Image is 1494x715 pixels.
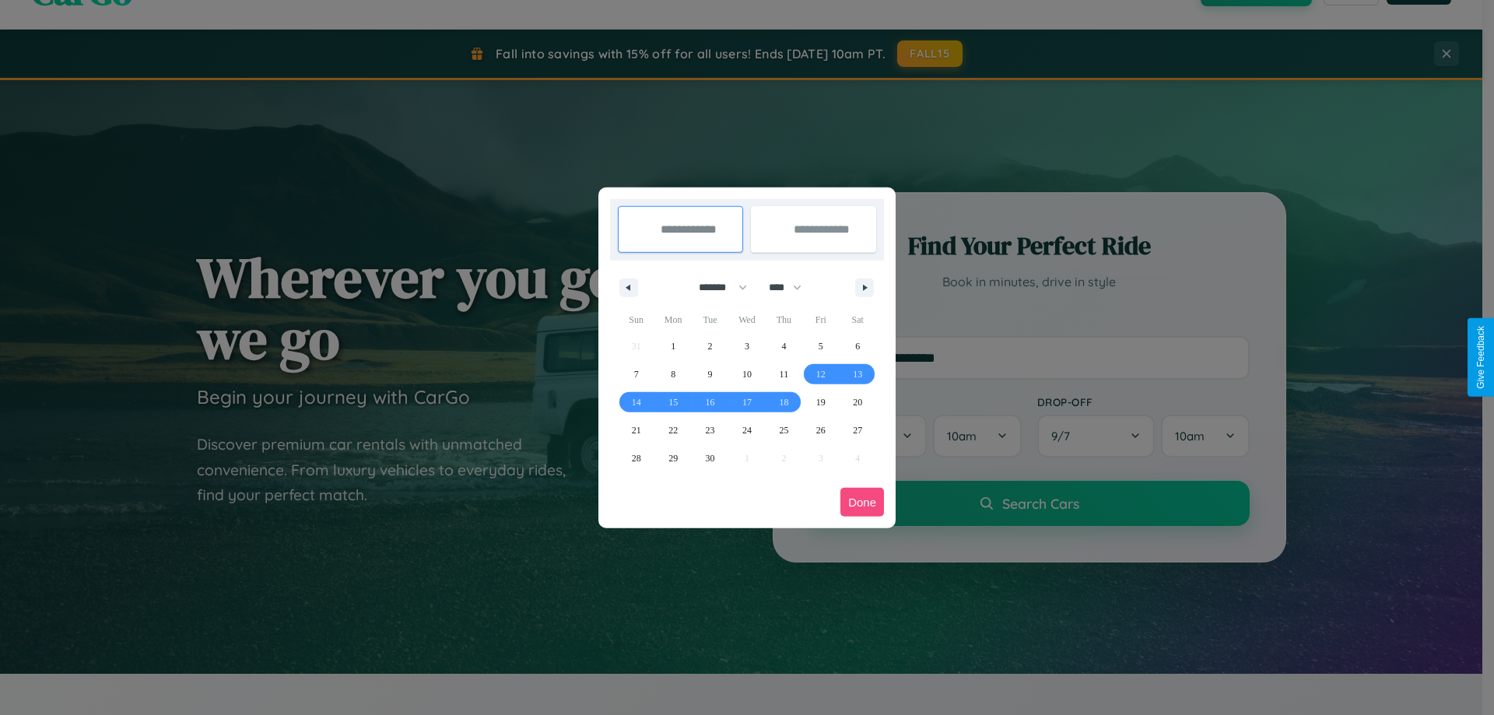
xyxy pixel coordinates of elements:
[853,416,862,444] span: 27
[840,360,876,388] button: 13
[654,360,691,388] button: 8
[802,307,839,332] span: Fri
[728,360,765,388] button: 10
[692,360,728,388] button: 9
[618,388,654,416] button: 14
[745,332,749,360] span: 3
[618,416,654,444] button: 21
[840,307,876,332] span: Sat
[692,388,728,416] button: 16
[671,360,675,388] span: 8
[692,416,728,444] button: 23
[618,307,654,332] span: Sun
[692,332,728,360] button: 2
[728,388,765,416] button: 17
[654,416,691,444] button: 22
[766,388,802,416] button: 18
[742,388,752,416] span: 17
[840,488,884,517] button: Done
[668,444,678,472] span: 29
[728,416,765,444] button: 24
[706,444,715,472] span: 30
[692,307,728,332] span: Tue
[802,360,839,388] button: 12
[779,416,788,444] span: 25
[671,332,675,360] span: 1
[840,332,876,360] button: 6
[779,388,788,416] span: 18
[668,388,678,416] span: 15
[692,444,728,472] button: 30
[632,444,641,472] span: 28
[766,332,802,360] button: 4
[766,416,802,444] button: 25
[853,360,862,388] span: 13
[742,360,752,388] span: 10
[632,388,641,416] span: 14
[668,416,678,444] span: 22
[855,332,860,360] span: 6
[840,388,876,416] button: 20
[802,388,839,416] button: 19
[802,416,839,444] button: 26
[706,416,715,444] span: 23
[766,307,802,332] span: Thu
[618,360,654,388] button: 7
[816,388,826,416] span: 19
[654,444,691,472] button: 29
[706,388,715,416] span: 16
[618,444,654,472] button: 28
[728,307,765,332] span: Wed
[802,332,839,360] button: 5
[781,332,786,360] span: 4
[708,332,713,360] span: 2
[1475,326,1486,389] div: Give Feedback
[654,307,691,332] span: Mon
[853,388,862,416] span: 20
[766,360,802,388] button: 11
[634,360,639,388] span: 7
[840,416,876,444] button: 27
[780,360,789,388] span: 11
[728,332,765,360] button: 3
[819,332,823,360] span: 5
[654,332,691,360] button: 1
[742,416,752,444] span: 24
[708,360,713,388] span: 9
[654,388,691,416] button: 15
[816,360,826,388] span: 12
[816,416,826,444] span: 26
[632,416,641,444] span: 21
